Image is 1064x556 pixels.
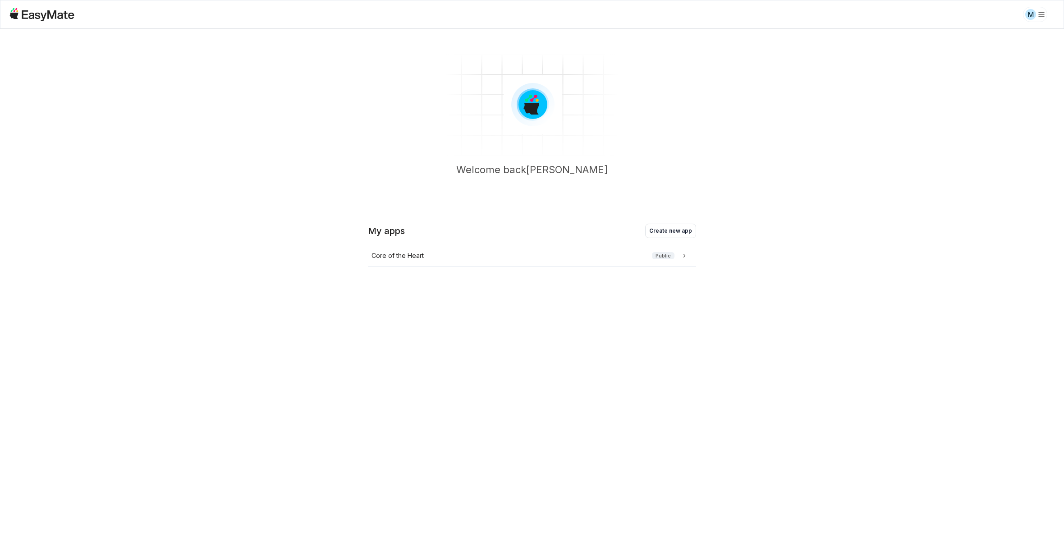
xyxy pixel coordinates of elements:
[1025,9,1036,20] div: M
[368,225,405,237] h2: My apps
[371,251,424,261] p: Core of the Heart
[645,224,696,238] button: Create new app
[652,252,674,260] span: Public
[368,245,696,267] a: Core of the HeartPublic
[456,162,608,191] p: Welcome back [PERSON_NAME]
